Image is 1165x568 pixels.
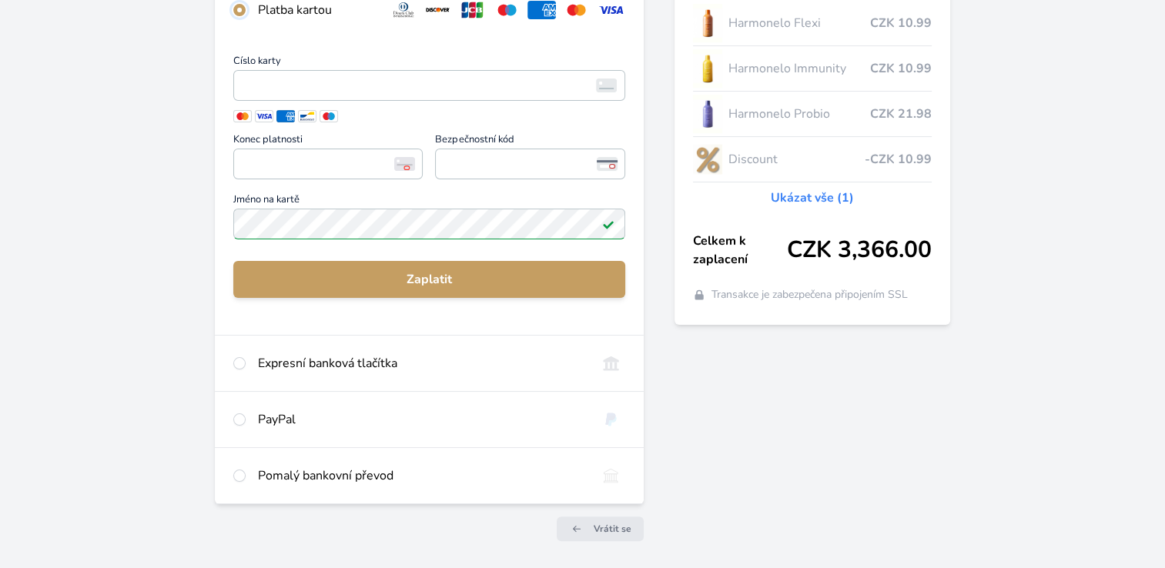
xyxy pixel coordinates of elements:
[258,354,584,373] div: Expresní banková tlačítka
[233,209,625,239] input: Jméno na kartěPlatné pole
[870,59,932,78] span: CZK 10.99
[597,1,625,19] img: visa.svg
[870,14,932,32] span: CZK 10.99
[258,466,584,485] div: Pomalý bankovní převod
[246,270,613,289] span: Zaplatit
[693,49,722,88] img: IMMUNITY_se_stinem_x-lo.jpg
[562,1,591,19] img: mc.svg
[458,1,487,19] img: jcb.svg
[728,14,870,32] span: Harmonelo Flexi
[596,79,617,92] img: card
[787,236,932,264] span: CZK 3,366.00
[442,153,618,175] iframe: Iframe pro bezpečnostní kód
[602,218,614,230] img: Platné pole
[728,105,870,123] span: Harmonelo Probio
[435,135,625,149] span: Bezpečnostní kód
[557,516,644,541] a: Vrátit se
[240,75,618,96] iframe: Iframe pro číslo karty
[258,1,377,19] div: Platba kartou
[693,4,722,42] img: CLEAN_FLEXI_se_stinem_x-hi_(1)-lo.jpg
[390,1,418,19] img: diners.svg
[493,1,521,19] img: maestro.svg
[865,150,932,169] span: -CZK 10.99
[693,95,722,133] img: CLEAN_PROBIO_se_stinem_x-lo.jpg
[711,287,908,302] span: Transakce je zabezpečena připojením SSL
[728,150,865,169] span: Discount
[423,1,452,19] img: discover.svg
[527,1,556,19] img: amex.svg
[597,354,625,373] img: onlineBanking_CZ.svg
[728,59,870,78] span: Harmonelo Immunity
[394,157,415,171] img: Konec platnosti
[771,189,854,207] a: Ukázat vše (1)
[240,153,417,175] iframe: Iframe pro datum vypršení platnosti
[233,261,625,298] button: Zaplatit
[594,523,631,535] span: Vrátit se
[597,410,625,429] img: paypal.svg
[870,105,932,123] span: CZK 21.98
[233,195,625,209] span: Jméno na kartě
[597,466,625,485] img: bankTransfer_IBAN.svg
[693,140,722,179] img: discount-lo.png
[233,135,423,149] span: Konec platnosti
[258,410,584,429] div: PayPal
[233,56,625,70] span: Číslo karty
[693,232,787,269] span: Celkem k zaplacení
